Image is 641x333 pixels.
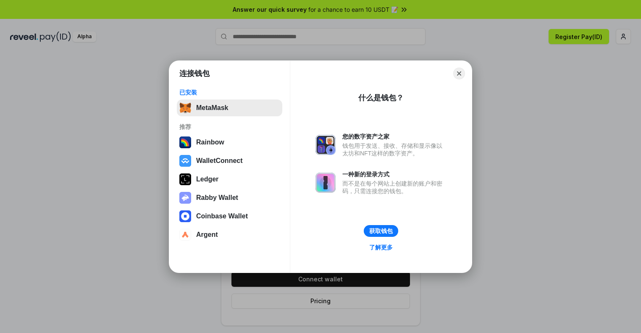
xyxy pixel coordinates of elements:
button: Argent [177,226,282,243]
div: 一种新的登录方式 [342,170,447,178]
div: Ledger [196,176,218,183]
button: Close [453,68,465,79]
div: 您的数字资产之家 [342,133,447,140]
div: 钱包用于发送、接收、存储和显示像以太坊和NFT这样的数字资产。 [342,142,447,157]
button: Rabby Wallet [177,189,282,206]
div: 了解更多 [369,244,393,251]
div: Coinbase Wallet [196,212,248,220]
img: svg+xml,%3Csvg%20xmlns%3D%22http%3A%2F%2Fwww.w3.org%2F2000%2Fsvg%22%20fill%3D%22none%22%20viewBox... [315,135,336,155]
button: WalletConnect [177,152,282,169]
a: 了解更多 [364,242,398,253]
img: svg+xml,%3Csvg%20width%3D%2228%22%20height%3D%2228%22%20viewBox%3D%220%200%2028%2028%22%20fill%3D... [179,155,191,167]
button: Ledger [177,171,282,188]
div: 而不是在每个网站上创建新的账户和密码，只需连接您的钱包。 [342,180,447,195]
img: svg+xml,%3Csvg%20width%3D%2228%22%20height%3D%2228%22%20viewBox%3D%220%200%2028%2028%22%20fill%3D... [179,210,191,222]
button: MetaMask [177,100,282,116]
div: 什么是钱包？ [358,93,404,103]
div: 获取钱包 [369,227,393,235]
img: svg+xml,%3Csvg%20xmlns%3D%22http%3A%2F%2Fwww.w3.org%2F2000%2Fsvg%22%20fill%3D%22none%22%20viewBox... [315,173,336,193]
img: svg+xml,%3Csvg%20width%3D%22120%22%20height%3D%22120%22%20viewBox%3D%220%200%20120%20120%22%20fil... [179,136,191,148]
div: WalletConnect [196,157,243,165]
button: Coinbase Wallet [177,208,282,225]
h1: 连接钱包 [179,68,210,79]
button: Rainbow [177,134,282,151]
img: svg+xml,%3Csvg%20xmlns%3D%22http%3A%2F%2Fwww.w3.org%2F2000%2Fsvg%22%20fill%3D%22none%22%20viewBox... [179,192,191,204]
img: svg+xml,%3Csvg%20xmlns%3D%22http%3A%2F%2Fwww.w3.org%2F2000%2Fsvg%22%20width%3D%2228%22%20height%3... [179,173,191,185]
div: 推荐 [179,123,280,131]
div: Argent [196,231,218,239]
div: Rainbow [196,139,224,146]
div: 已安装 [179,89,280,96]
button: 获取钱包 [364,225,398,237]
img: svg+xml,%3Csvg%20fill%3D%22none%22%20height%3D%2233%22%20viewBox%3D%220%200%2035%2033%22%20width%... [179,102,191,114]
div: MetaMask [196,104,228,112]
img: svg+xml,%3Csvg%20width%3D%2228%22%20height%3D%2228%22%20viewBox%3D%220%200%2028%2028%22%20fill%3D... [179,229,191,241]
div: Rabby Wallet [196,194,238,202]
